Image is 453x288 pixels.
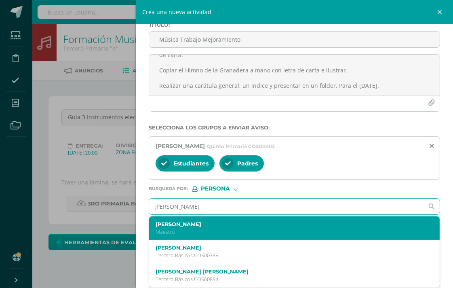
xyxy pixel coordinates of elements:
input: Titulo [149,32,440,47]
p: Tercero Básicos COS00894 [156,276,421,283]
span: [PERSON_NAME] [156,142,205,150]
textarea: Trabajas en hojas con lineas carta u oficio, todas las guias escritas del 3er bloque a mano con l... [149,55,440,95]
label: Titulo : [149,22,440,28]
p: Maestro [156,229,421,235]
span: Padres [237,160,258,167]
label: [PERSON_NAME] [156,221,421,227]
p: Tercero Básicos COS00335 [156,252,421,259]
span: Quinto Primaria COS00402 [207,143,275,149]
span: Búsqueda por : [149,186,188,191]
span: Persona [201,186,230,191]
div: [object Object] [192,186,253,192]
label: [PERSON_NAME] [PERSON_NAME] [156,269,421,275]
label: Selecciona los grupos a enviar aviso : [149,125,440,131]
input: Ej. Mario Galindo [149,199,424,214]
label: [PERSON_NAME] [156,245,421,251]
span: Estudiantes [173,160,209,167]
